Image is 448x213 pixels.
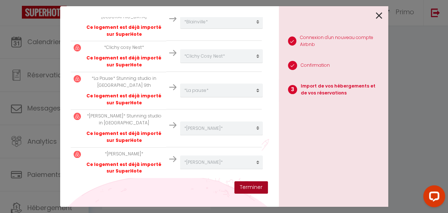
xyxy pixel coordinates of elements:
p: *La Pause* Stunning studio in [GEOGRAPHIC_DATA] 9th [85,75,163,89]
p: Connexion d'un nouveau compte Airbnb [300,34,382,48]
p: *[PERSON_NAME]* Stunning studio in [GEOGRAPHIC_DATA] [85,113,163,127]
p: *Clichy cosy Nest* [85,44,163,51]
p: Ce logement est déjà importé sur SuperHote [85,161,163,175]
span: 3 [288,85,297,94]
p: Import de vos hébergements et de vos réservations [301,83,382,97]
p: Ce logement est déjà importé sur SuperHote [85,130,163,144]
p: Ce logement est déjà importé sur SuperHote [85,93,163,106]
p: *[PERSON_NAME]* [85,151,163,158]
p: Confirmation [301,62,330,69]
button: Terminer [234,181,268,194]
p: Ce logement est déjà importé sur SuperHote [85,55,163,69]
p: Ce logement est déjà importé sur SuperHote [85,24,163,38]
iframe: LiveChat chat widget [417,182,448,213]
